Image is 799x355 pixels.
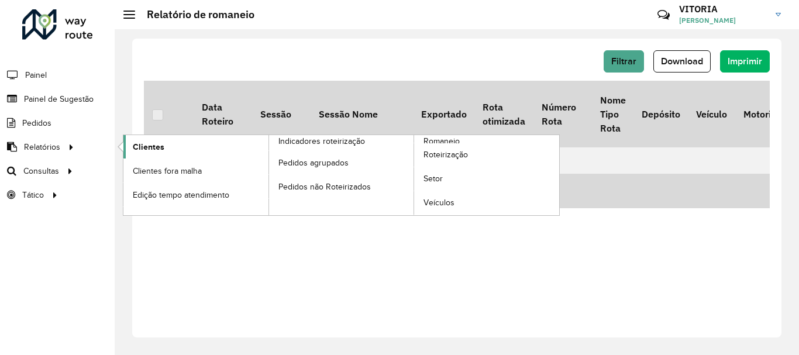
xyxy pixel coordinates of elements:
[423,135,460,147] span: Romaneio
[22,117,51,129] span: Pedidos
[269,135,560,215] a: Romaneio
[720,50,770,73] button: Imprimir
[269,175,414,198] a: Pedidos não Roteirizados
[423,197,454,209] span: Veículos
[252,81,311,147] th: Sessão
[278,135,365,147] span: Indicadores roteirização
[23,165,59,177] span: Consultas
[123,135,414,215] a: Indicadores roteirização
[679,4,767,15] h3: VITORIA
[679,15,767,26] span: [PERSON_NAME]
[688,81,735,147] th: Veículo
[653,50,711,73] button: Download
[533,81,592,147] th: Número Rota
[278,181,371,193] span: Pedidos não Roteirizados
[604,50,644,73] button: Filtrar
[423,173,443,185] span: Setor
[25,69,47,81] span: Painel
[633,81,688,147] th: Depósito
[123,135,268,158] a: Clientes
[133,189,229,201] span: Edição tempo atendimento
[413,81,474,147] th: Exportado
[651,2,676,27] a: Contato Rápido
[611,56,636,66] span: Filtrar
[22,189,44,201] span: Tático
[194,81,252,147] th: Data Roteiro
[661,56,703,66] span: Download
[278,157,349,169] span: Pedidos agrupados
[474,81,533,147] th: Rota otimizada
[123,183,268,206] a: Edição tempo atendimento
[728,56,762,66] span: Imprimir
[123,159,268,182] a: Clientes fora malha
[24,141,60,153] span: Relatórios
[269,151,414,174] a: Pedidos agrupados
[414,167,559,191] a: Setor
[133,165,202,177] span: Clientes fora malha
[311,81,413,147] th: Sessão Nome
[414,143,559,167] a: Roteirização
[135,8,254,21] h2: Relatório de romaneio
[133,141,164,153] span: Clientes
[414,191,559,215] a: Veículos
[735,81,792,147] th: Motorista
[24,93,94,105] span: Painel de Sugestão
[592,81,633,147] th: Nome Tipo Rota
[423,149,468,161] span: Roteirização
